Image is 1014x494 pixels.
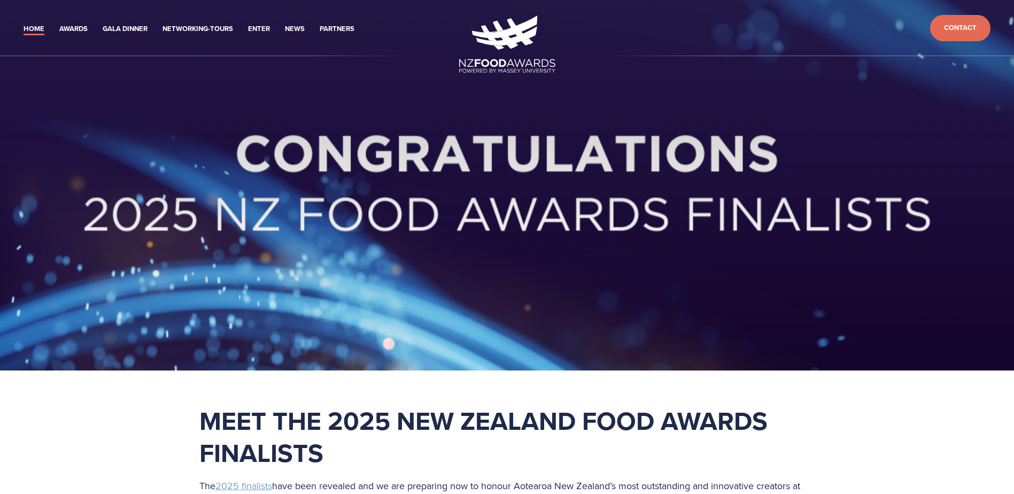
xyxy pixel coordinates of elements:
a: Gala Dinner [103,23,148,35]
a: Contact [930,15,990,41]
a: News [285,23,305,35]
strong: Meet the 2025 New Zealand Food Awards Finalists [199,402,774,472]
a: Awards [59,23,88,35]
a: Enter [248,23,270,35]
a: 2025 finalists [215,479,272,492]
a: Networking-Tours [162,23,233,35]
a: Home [24,23,44,35]
a: Partners [320,23,354,35]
